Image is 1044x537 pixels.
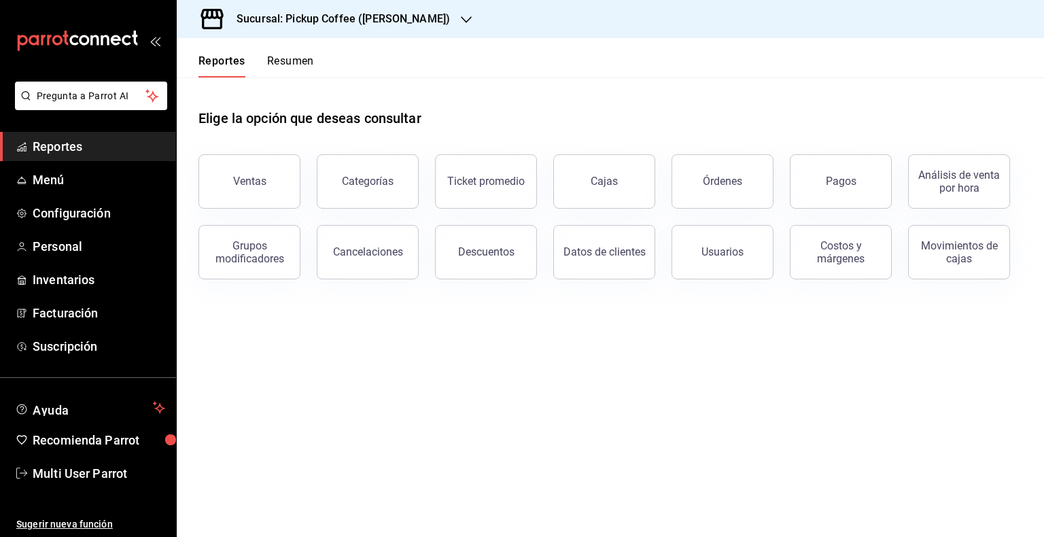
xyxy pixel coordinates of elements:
button: Ventas [198,154,300,209]
span: Menú [33,171,165,189]
button: Órdenes [672,154,773,209]
div: Categorías [342,175,394,188]
div: Análisis de venta por hora [917,169,1001,194]
a: Cajas [553,154,655,209]
button: Grupos modificadores [198,225,300,279]
a: Pregunta a Parrot AI [10,99,167,113]
button: Datos de clientes [553,225,655,279]
div: Grupos modificadores [207,239,292,265]
button: Reportes [198,54,245,77]
div: Usuarios [701,245,744,258]
div: Pagos [826,175,856,188]
button: Categorías [317,154,419,209]
div: Ventas [233,175,266,188]
button: Ticket promedio [435,154,537,209]
button: Pagos [790,154,892,209]
span: Inventarios [33,271,165,289]
span: Suscripción [33,337,165,356]
span: Sugerir nueva función [16,517,165,532]
div: Datos de clientes [563,245,646,258]
button: Resumen [267,54,314,77]
span: Facturación [33,304,165,322]
span: Reportes [33,137,165,156]
span: Pregunta a Parrot AI [37,89,146,103]
span: Configuración [33,204,165,222]
h1: Elige la opción que deseas consultar [198,108,421,128]
div: Cancelaciones [333,245,403,258]
span: Ayuda [33,400,147,416]
button: Análisis de venta por hora [908,154,1010,209]
h3: Sucursal: Pickup Coffee ([PERSON_NAME]) [226,11,450,27]
button: Usuarios [672,225,773,279]
div: Cajas [591,173,619,190]
span: Multi User Parrot [33,464,165,483]
button: Pregunta a Parrot AI [15,82,167,110]
div: Ticket promedio [447,175,525,188]
button: Descuentos [435,225,537,279]
div: Descuentos [458,245,515,258]
div: navigation tabs [198,54,314,77]
button: Movimientos de cajas [908,225,1010,279]
div: Movimientos de cajas [917,239,1001,265]
div: Órdenes [703,175,742,188]
span: Personal [33,237,165,256]
button: open_drawer_menu [150,35,160,46]
span: Recomienda Parrot [33,431,165,449]
button: Cancelaciones [317,225,419,279]
button: Costos y márgenes [790,225,892,279]
div: Costos y márgenes [799,239,883,265]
